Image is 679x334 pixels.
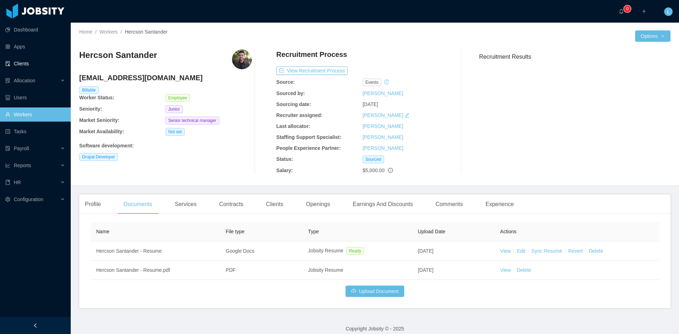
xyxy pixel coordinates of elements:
[276,145,341,151] b: People Experience Partner:
[5,124,65,139] a: icon: profileTasks
[276,90,305,96] b: Sourced by:
[346,247,364,255] span: Ready
[362,101,378,107] span: [DATE]
[226,229,244,234] span: File type
[480,194,520,214] div: Experience
[5,78,10,83] i: icon: solution
[276,79,295,85] b: Source:
[479,52,671,61] h3: Recruitment Results
[96,229,109,234] span: Name
[91,241,220,261] td: Hercson Santander - Resume
[276,168,293,173] b: Salary:
[5,197,10,202] i: icon: setting
[362,156,384,163] span: Sourced
[276,134,341,140] b: Staffing Support Specialist:
[532,248,562,254] a: Sync Resume
[308,229,319,234] span: Type
[166,94,190,102] span: Employee
[166,128,185,136] span: Not set
[5,40,65,54] a: icon: appstoreApps
[362,145,403,151] a: [PERSON_NAME]
[5,163,10,168] i: icon: line-chart
[79,106,102,112] b: Seniority:
[276,68,348,74] a: icon: exportView Recruitment Process
[500,267,511,273] a: View
[79,153,118,161] span: Drupal Developer
[500,248,511,254] a: View
[5,180,10,185] i: icon: book
[300,194,336,214] div: Openings
[276,156,293,162] b: Status:
[5,57,65,71] a: icon: auditClients
[347,194,419,214] div: Earnings And Discounts
[362,78,381,86] span: events
[430,194,468,214] div: Comments
[362,123,403,129] a: [PERSON_NAME]
[79,143,134,148] b: Software development :
[346,286,404,297] button: icon: cloud-uploadUpload Document
[500,229,516,234] span: Actions
[276,66,348,75] button: icon: exportView Recruitment Process
[362,168,384,173] span: $5,000.00
[14,197,43,202] span: Configuration
[95,29,97,35] span: /
[384,80,389,84] i: icon: history
[667,7,670,16] span: L
[125,29,168,35] span: Hercson Santander
[362,134,403,140] a: [PERSON_NAME]
[166,117,219,124] span: Senior technical manager
[79,29,92,35] a: Home
[14,146,29,151] span: Payroll
[79,129,124,134] b: Market Availability:
[79,86,99,94] span: Billable
[14,78,35,83] span: Allocation
[79,194,106,214] div: Profile
[14,163,31,168] span: Reports
[214,194,249,214] div: Contracts
[166,105,183,113] span: Junior
[79,73,252,83] h4: [EMAIL_ADDRESS][DOMAIN_NAME]
[362,90,403,96] a: [PERSON_NAME]
[220,241,302,261] td: Google Docs
[517,248,525,254] a: Edit
[362,112,403,118] a: [PERSON_NAME]
[99,29,118,35] a: Workers
[517,267,531,273] a: Delete
[169,194,202,214] div: Services
[5,107,65,122] a: icon: userWorkers
[5,146,10,151] i: icon: file-protect
[5,90,65,105] a: icon: robotUsers
[276,49,347,59] h4: Recruitment Process
[276,101,311,107] b: Sourcing date:
[418,248,434,254] span: [DATE]
[635,30,671,42] button: Optionsicon: down
[276,123,310,129] b: Last allocator:
[118,194,158,214] div: Documents
[589,248,603,254] a: Delete
[619,9,624,14] i: icon: bell
[276,112,323,118] b: Recruiter assigned:
[418,229,446,234] span: Upload Date
[220,261,302,280] td: PDF
[308,248,343,253] span: Jobsity Resume
[121,29,122,35] span: /
[642,9,646,14] i: icon: plus
[232,49,252,69] img: 06afdd10-5fe8-11e9-881a-3d231adde2d8_66563e66c5745-400w.png
[14,180,21,185] span: HR
[624,5,631,12] sup: 0
[405,113,410,118] i: icon: edit
[91,261,220,280] td: Hercson Santander - Resume.pdf
[79,95,114,100] b: Worker Status:
[308,267,343,273] span: Jobsity Resume
[568,248,583,254] a: Revert
[418,267,434,273] span: [DATE]
[79,117,120,123] b: Market Seniority:
[79,49,157,61] h3: Hercson Santander
[388,168,393,173] span: info-circle
[5,23,65,37] a: icon: pie-chartDashboard
[260,194,289,214] div: Clients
